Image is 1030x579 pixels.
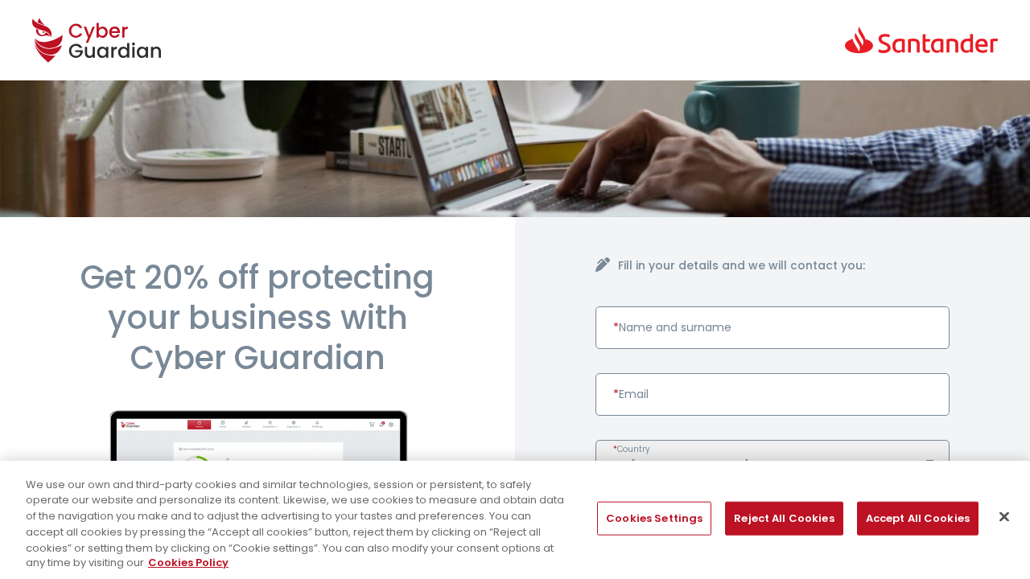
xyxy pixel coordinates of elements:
a: More information about your privacy, opens in a new tab [148,555,229,570]
div: We use our own and third-party cookies and similar technologies, session or persistent, to safely... [26,477,566,571]
button: Accept All Cookies [857,502,978,536]
button: Reject All Cookies [725,502,843,536]
button: Close [987,499,1022,535]
h1: Get 20% off protecting your business with Cyber Guardian [80,257,435,378]
button: Cookies Settings, Opens the preference center dialog [597,502,711,536]
h4: Fill in your details and we will contact you: [618,257,950,274]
